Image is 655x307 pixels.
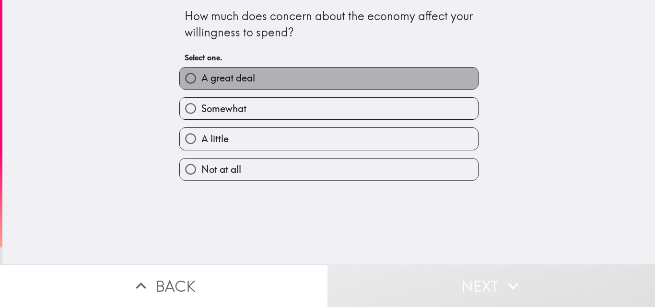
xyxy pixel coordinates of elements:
[180,68,478,89] button: A great deal
[201,102,246,115] span: Somewhat
[185,52,473,63] h6: Select one.
[201,71,255,85] span: A great deal
[180,98,478,119] button: Somewhat
[201,132,229,146] span: A little
[180,128,478,149] button: A little
[180,159,478,180] button: Not at all
[327,264,655,307] button: Next
[201,163,241,176] span: Not at all
[185,8,473,40] div: How much does concern about the economy affect your willingness to spend?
